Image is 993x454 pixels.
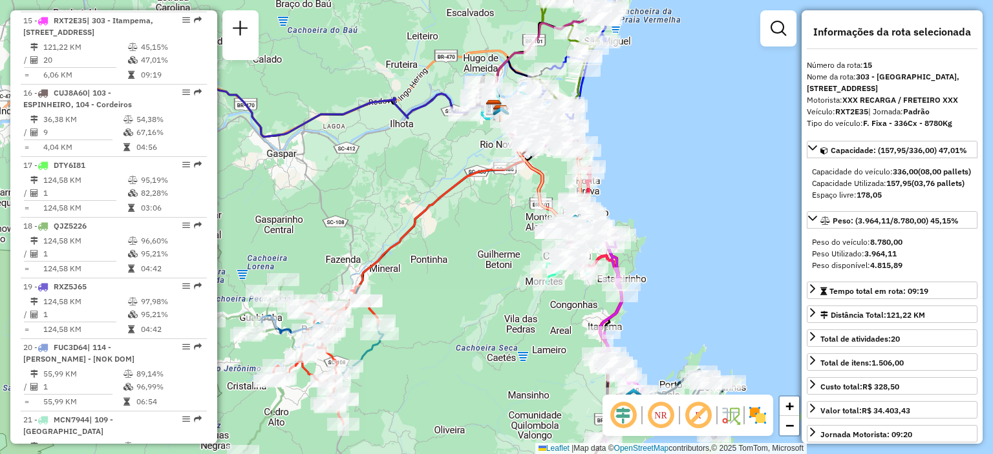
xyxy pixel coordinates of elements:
strong: RXT2E35 [835,107,868,116]
i: Tempo total em rota [128,265,134,273]
em: Rota exportada [194,222,202,229]
td: 1 [43,247,127,260]
img: UDC - Cross Balneário (Simulação) [567,214,584,231]
td: 96,60% [140,234,202,247]
div: Total de itens: [820,357,904,369]
td: / [23,308,30,321]
a: Distância Total:121,22 KM [807,305,977,323]
span: Tempo total em rota: 09:19 [829,286,928,296]
span: RXZ5J65 [54,282,87,291]
a: OpenStreetMap [614,444,669,453]
td: = [23,262,30,275]
i: Distância Total [30,237,38,245]
td: 124,58 KM [43,323,127,336]
strong: 1.506,00 [871,358,904,367]
td: 04:42 [140,323,202,336]
td: 47,01% [140,54,202,67]
td: = [23,395,30,408]
i: % de utilização da cubagem [123,383,133,391]
span: | 303 - Itampema, [STREET_ADDRESS] [23,15,153,37]
a: Nova sessão e pesquisa [228,15,253,45]
i: Total de Atividades [30,311,38,318]
div: Custo total: [820,381,899,393]
div: Motorista: [807,94,977,106]
td: 67,16% [136,126,201,139]
td: / [23,380,30,393]
td: 97,98% [140,295,202,308]
strong: 336,00 [893,167,918,176]
span: QJZ5226 [54,221,87,231]
a: Custo total:R$ 328,50 [807,377,977,395]
i: Total de Atividades [30,383,38,391]
img: Fluxo de ruas [720,405,741,426]
strong: XXX RECARGA / FRETEIRO XXX [842,95,958,105]
div: Capacidade do veículo: [812,166,972,178]
span: | 109 - [GEOGRAPHIC_DATA] [23,415,113,436]
td: 97,21% [136,440,201,453]
em: Rota exportada [194,282,202,290]
em: Rota exportada [194,343,202,351]
i: Total de Atividades [30,129,38,136]
span: MCN7944 [54,415,89,424]
div: Capacidade: (157,95/336,00) 47,01% [807,161,977,206]
span: 18 - [23,221,87,231]
td: 1 [43,187,127,200]
span: FUC3D64 [54,342,87,352]
td: 03:06 [140,201,202,214]
span: CUJ8A60 [54,88,87,98]
i: % de utilização da cubagem [128,311,138,318]
td: 09:19 [140,68,202,81]
td: 6,06 KM [43,68,127,81]
td: / [23,187,30,200]
td: 36,02 KM [43,440,123,453]
div: Veículo: [807,106,977,118]
i: % de utilização do peso [123,442,133,450]
td: 121,22 KM [43,41,127,54]
span: Exibir rótulo [683,400,714,431]
td: 95,19% [140,174,202,187]
div: Espaço livre: [812,189,972,201]
td: 4,04 KM [43,141,123,154]
td: / [23,54,30,67]
strong: 303 - [GEOGRAPHIC_DATA], [STREET_ADDRESS] [807,72,959,93]
td: = [23,201,30,214]
em: Opções [182,343,190,351]
span: + [785,398,794,414]
strong: 178,05 [857,190,882,200]
strong: (08,00 pallets) [918,167,971,176]
i: % de utilização da cubagem [128,56,138,64]
div: Jornada Motorista: 09:20 [820,429,912,440]
img: Exibir/Ocultar setores [747,405,768,426]
i: Tempo total em rota [128,71,134,79]
span: Ocultar NR [645,400,676,431]
img: CDD Camboriú [493,105,509,121]
span: 20 - [23,342,134,364]
span: Total de atividades: [820,334,900,344]
a: Tempo total em rota: 09:19 [807,282,977,299]
td: 20 [43,54,127,67]
span: 121,22 KM [886,310,925,320]
td: / [23,247,30,260]
td: 124,58 KM [43,295,127,308]
td: 04:56 [136,141,201,154]
td: = [23,323,30,336]
i: Distância Total [30,116,38,123]
strong: 4.815,89 [870,260,902,270]
span: | [571,444,573,453]
span: 21 - [23,415,113,436]
td: 96,99% [136,380,201,393]
i: Total de Atividades [30,189,38,197]
td: = [23,68,30,81]
img: FAD CDD Camboriú [493,106,509,123]
strong: F. Fixa - 336Cx - 8780Kg [863,118,952,128]
em: Opções [182,415,190,423]
i: % de utilização do peso [123,370,133,378]
td: = [23,141,30,154]
i: Distância Total [30,176,38,184]
td: 55,99 KM [43,367,123,380]
i: % de utilização da cubagem [123,129,133,136]
td: 82,28% [140,187,202,200]
td: 1 [43,308,127,321]
i: Tempo total em rota [123,143,130,151]
div: Peso Utilizado: [812,248,972,260]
